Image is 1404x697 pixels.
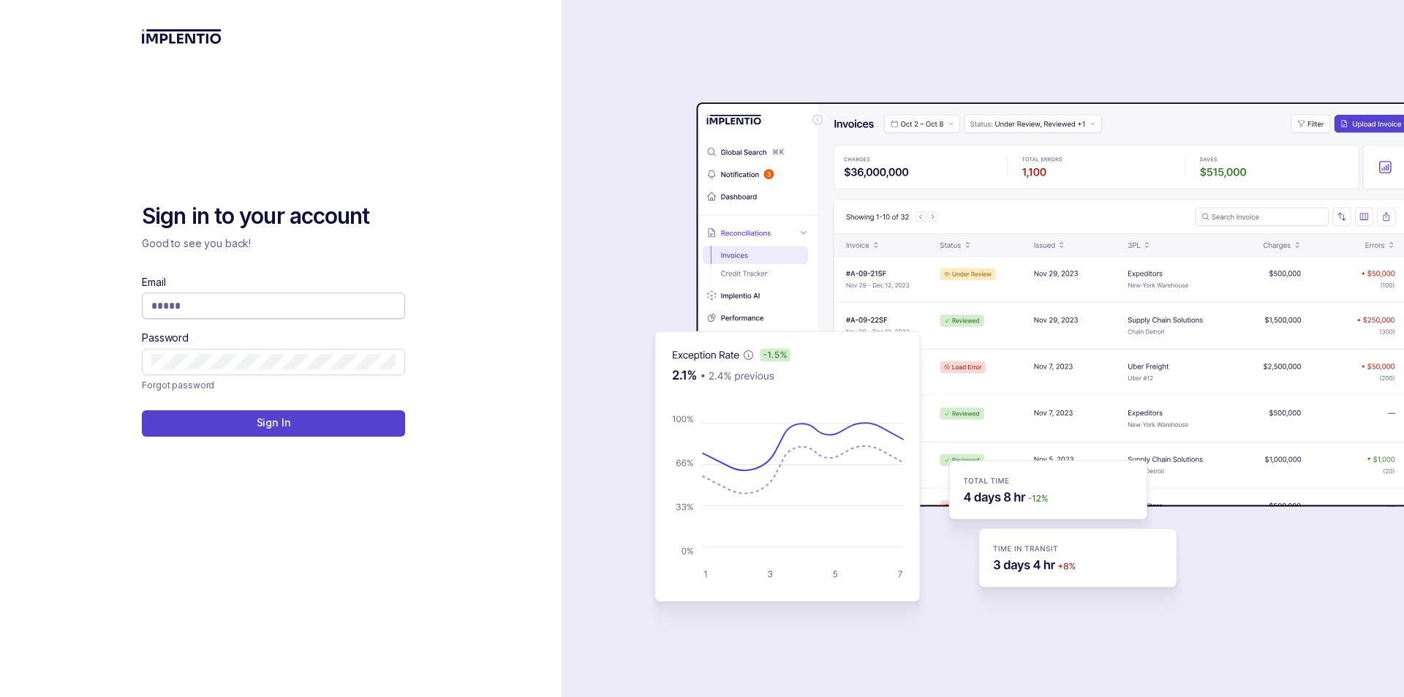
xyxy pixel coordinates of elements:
[142,236,405,251] p: Good to see you back!
[142,410,405,437] button: Sign In
[142,29,222,44] img: logo
[142,275,165,290] label: Email
[142,202,405,231] h2: Sign in to your account
[257,415,291,430] p: Sign In
[142,378,214,393] a: Link Forgot password
[142,378,214,393] p: Forgot password
[142,331,189,345] label: Password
